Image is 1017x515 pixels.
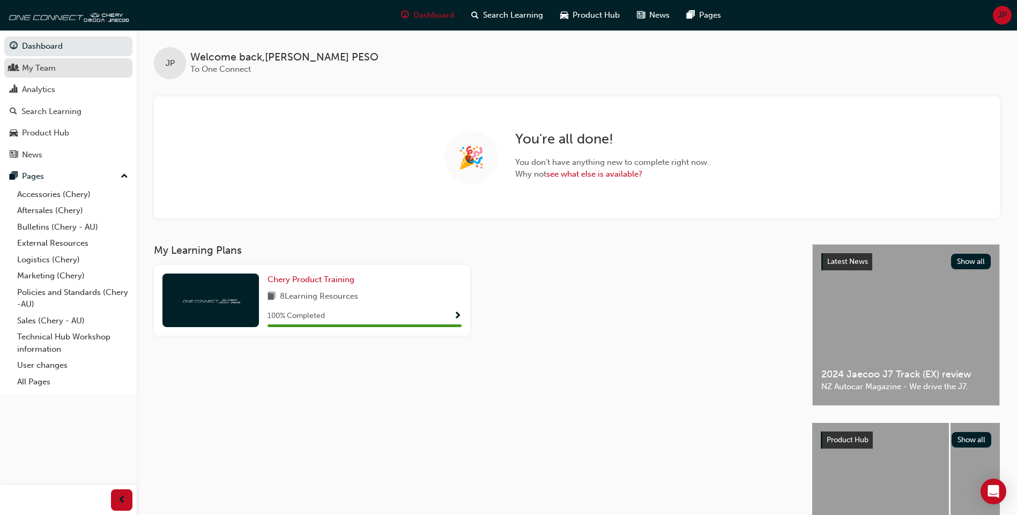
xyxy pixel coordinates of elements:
span: NZ Autocar Magazine - We drive the J7. [821,381,991,393]
span: Product Hub [573,9,620,21]
span: news-icon [10,150,18,160]
span: Show Progress [454,312,462,321]
span: Product Hub [827,435,868,444]
span: guage-icon [401,9,409,22]
div: Open Intercom Messenger [981,479,1006,504]
span: pages-icon [10,172,18,181]
a: External Resources [13,235,132,252]
span: JP [998,9,1007,21]
a: car-iconProduct Hub [552,4,628,26]
a: Accessories (Chery) [13,186,132,203]
span: up-icon [121,170,128,184]
span: chart-icon [10,85,18,95]
span: JP [166,57,175,70]
a: Dashboard [4,36,132,56]
a: guage-iconDashboard [392,4,463,26]
span: car-icon [10,128,18,138]
a: User changes [13,357,132,374]
span: book-icon [268,290,276,304]
a: Aftersales (Chery) [13,202,132,219]
span: car-icon [560,9,568,22]
button: Show Progress [454,309,462,323]
div: Analytics [22,84,55,96]
img: oneconnect [5,4,129,26]
span: people-icon [10,64,18,73]
button: DashboardMy TeamAnalyticsSearch LearningProduct HubNews [4,34,132,166]
a: Logistics (Chery) [13,252,132,268]
a: My Team [4,58,132,78]
span: search-icon [471,9,479,22]
span: 🎉 [458,152,485,164]
a: search-iconSearch Learning [463,4,552,26]
div: Product Hub [22,127,69,139]
a: news-iconNews [628,4,678,26]
a: Policies and Standards (Chery -AU) [13,284,132,313]
a: Analytics [4,80,132,100]
h3: My Learning Plans [154,244,795,256]
span: search-icon [10,107,17,117]
span: You don ' t have anything new to complete right now. [515,156,709,169]
button: JP [993,6,1012,25]
a: Bulletins (Chery - AU) [13,219,132,236]
button: Pages [4,166,132,186]
span: Pages [699,9,721,21]
span: pages-icon [687,9,695,22]
a: Marketing (Chery) [13,268,132,284]
div: My Team [22,62,56,74]
span: Why not [515,168,709,180]
span: 100 % Completed [268,310,325,322]
span: To One Connect [190,64,251,74]
div: Search Learning [21,105,81,118]
a: All Pages [13,374,132,390]
span: Dashboard [413,9,454,21]
span: Chery Product Training [268,275,354,284]
a: Product HubShow all [821,431,991,449]
a: Latest NewsShow all2024 Jaecoo J7 Track (EX) reviewNZ Autocar Magazine - We drive the J7. [812,244,1000,406]
a: Technical Hub Workshop information [13,329,132,357]
a: Sales (Chery - AU) [13,313,132,329]
span: Welcome back , [PERSON_NAME] PESO [190,51,378,64]
span: news-icon [637,9,645,22]
h2: You ' re all done! [515,131,709,148]
img: oneconnect [181,295,240,305]
span: 2024 Jaecoo J7 Track (EX) review [821,368,991,381]
span: News [649,9,670,21]
button: Show all [951,254,991,269]
button: Show all [952,432,992,448]
span: 8 Learning Resources [280,290,358,304]
a: Product Hub [4,123,132,143]
span: prev-icon [118,494,126,507]
a: pages-iconPages [678,4,730,26]
a: Search Learning [4,102,132,122]
div: News [22,149,42,161]
span: Latest News [827,257,868,266]
a: Latest NewsShow all [821,253,991,270]
span: Search Learning [483,9,543,21]
span: guage-icon [10,42,18,51]
a: Chery Product Training [268,274,359,286]
a: see what else is available? [546,169,642,179]
a: News [4,145,132,165]
div: Pages [22,170,44,183]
